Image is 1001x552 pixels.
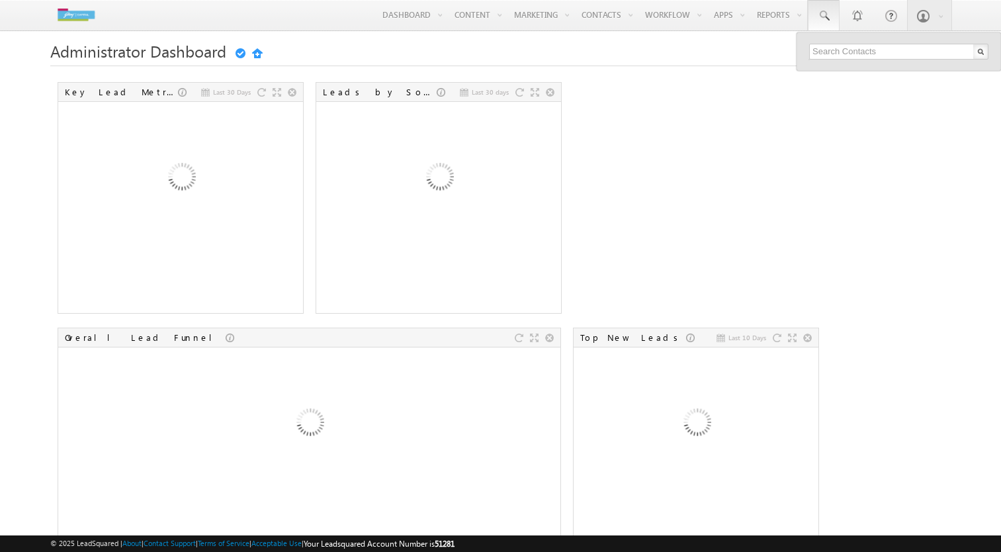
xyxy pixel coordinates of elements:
img: Loading... [625,353,767,496]
img: Loading... [110,108,252,250]
img: Custom Logo [50,3,102,26]
img: Loading... [238,353,380,496]
span: Last 30 Days [213,86,251,98]
a: About [122,539,142,547]
div: Top New Leads [580,332,686,344]
input: Search Contacts [809,44,988,60]
span: 51281 [435,539,455,549]
a: Contact Support [144,539,196,547]
span: © 2025 LeadSquared | | | | | [50,537,455,550]
div: Leads by Sources [323,86,437,98]
div: Key Lead Metrics [65,86,178,98]
div: Overall Lead Funnel [65,332,226,344]
a: Acceptable Use [251,539,302,547]
img: Loading... [368,108,510,250]
span: Administrator Dashboard [50,40,226,62]
span: Last 10 Days [728,332,766,344]
span: Last 30 days [472,86,509,98]
a: Terms of Service [198,539,249,547]
span: Your Leadsquared Account Number is [304,539,455,549]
